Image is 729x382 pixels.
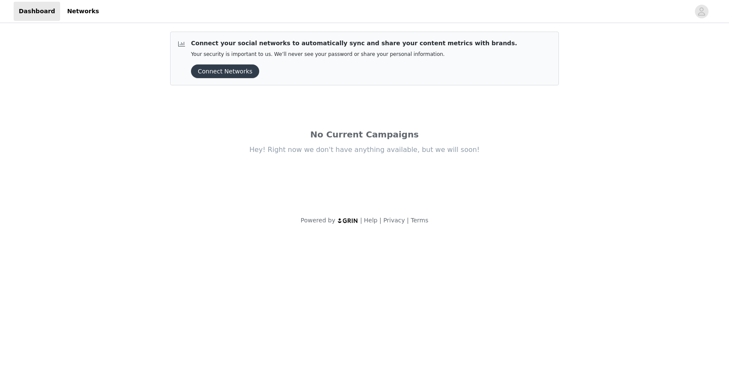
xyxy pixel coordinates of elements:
a: Help [364,217,378,224]
p: Connect your social networks to automatically sync and share your content metrics with brands. [191,39,517,48]
div: avatar [697,5,706,18]
button: Connect Networks [191,64,259,78]
img: logo [337,218,359,223]
a: Networks [62,2,104,21]
span: Powered by [301,217,335,224]
span: | [379,217,382,224]
span: | [407,217,409,224]
a: Privacy [383,217,405,224]
span: | [360,217,362,224]
div: No Current Campaigns [185,128,544,141]
div: Hey! Right now we don't have anything available, but we will soon! [185,145,544,155]
a: Dashboard [14,2,60,21]
a: Terms [411,217,428,224]
p: Your security is important to us. We’ll never see your password or share your personal information. [191,51,517,58]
